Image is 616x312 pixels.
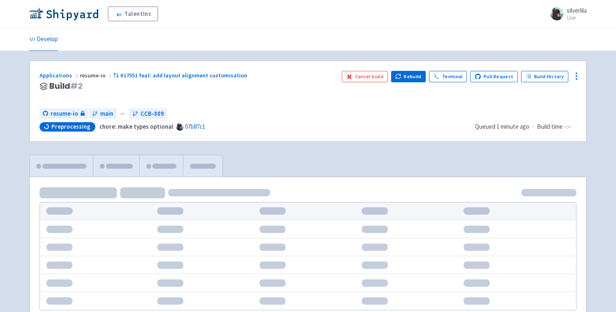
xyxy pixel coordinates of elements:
div: · [475,122,576,132]
a: TalentInc [108,7,158,21]
span: Preprocessing [51,123,90,131]
span: silverlila [567,7,587,14]
span: resume-io [80,72,113,79]
span: Build [49,81,83,91]
span: -:-- [564,122,572,132]
time: 1 minute ago [497,123,529,130]
span: Queued [475,123,529,130]
a: #17551 feat: add layout alignment customisation [113,72,249,79]
a: Pull Request [470,71,518,82]
a: Build History [521,71,568,82]
button: Cancel build [342,71,388,82]
a: Applications [40,72,80,79]
a: 07b87c1 [185,123,205,130]
span: resume-io [51,109,78,119]
strong: chore: make types optional [99,123,173,130]
span: # 2 [70,80,83,92]
span: Build time [537,122,563,132]
a: CCB-889 [129,108,167,119]
a: resume-io [40,108,88,119]
button: Rebuild [391,71,426,82]
img: Shipyard logo [29,7,98,20]
a: main [89,108,117,119]
small: User [567,15,587,20]
a: Develop [29,28,58,51]
span: main [100,109,113,119]
a: Terminal [429,71,467,82]
span: ← [120,109,126,119]
a: silverlila User [546,7,587,20]
span: CCB-889 [141,109,164,119]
